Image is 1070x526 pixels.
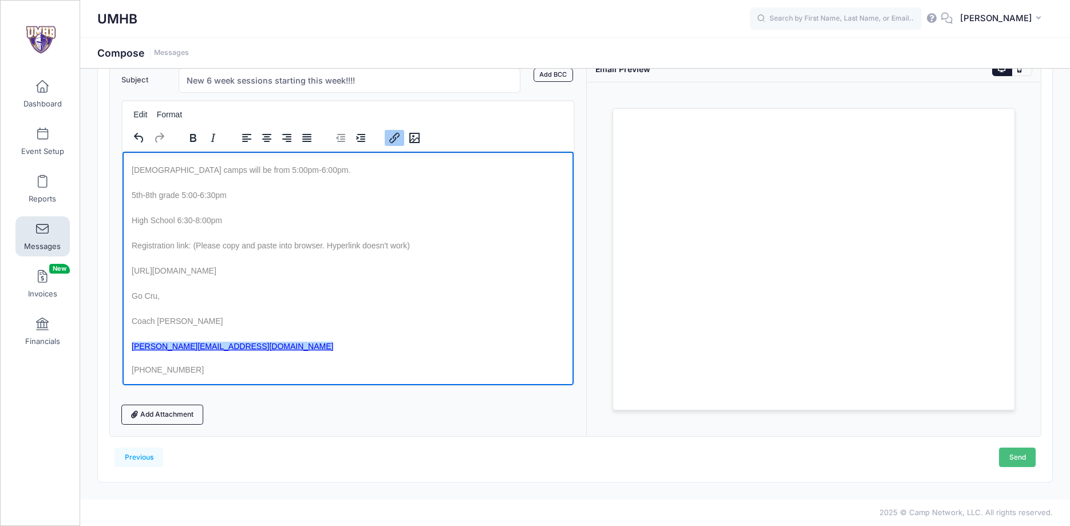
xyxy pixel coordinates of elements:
span: Go Cru, [9,140,37,149]
button: Bold [183,130,203,146]
span: Coach [PERSON_NAME] [9,165,101,174]
span: Registration link: (Please copy and paste into browser. Hyperlink doesn't work) [9,89,287,98]
button: Redo [149,130,169,146]
a: Messages [15,216,70,256]
a: Event Setup [15,121,70,161]
a: Add Attachment [121,405,204,424]
button: Insert/edit image [405,130,424,146]
span: Event Setup [21,147,64,156]
button: [PERSON_NAME] [953,6,1053,32]
a: Send [999,448,1036,467]
div: history [123,126,176,149]
span: 2025 © Camp Network, LLC. All rights reserved. [879,508,1053,517]
button: Undo [129,130,149,146]
input: Subject [179,68,521,93]
button: Align center [257,130,277,146]
span: [DEMOGRAPHIC_DATA] camps will be from 5:00pm-6:00pm. [9,14,228,23]
button: Decrease indent [331,130,350,146]
span: Format [157,110,182,119]
iframe: Rich Text Area. Press ALT-0 for help. [123,152,574,385]
div: image [378,126,431,149]
span: Invoices [28,289,57,299]
span: High School 6:30-8:00pm [9,64,100,73]
span: [PHONE_NUMBER] [9,213,81,223]
a: UMHB [1,12,81,66]
a: Messages [154,49,189,57]
h1: UMHB [97,6,137,32]
div: Email Preview [595,63,650,75]
a: Financials [15,311,70,351]
span: Financials [25,337,60,346]
a: Reports [15,169,70,209]
label: Subject [116,68,173,93]
span: [PERSON_NAME] [960,12,1032,25]
button: Justify [297,130,317,146]
input: Search by First Name, Last Name, or Email... [750,7,922,30]
span: Edit [133,110,147,119]
button: Align right [277,130,297,146]
span: Dashboard [23,99,62,109]
button: Insert/edit link [385,130,404,146]
img: UMHB [19,18,62,61]
h1: Compose [97,47,189,59]
span: Messages [24,242,61,251]
div: alignment [230,126,324,149]
span: Reports [29,194,56,204]
div: formatting [176,126,230,149]
div: indentation [324,126,378,149]
a: Add BCC [534,68,573,82]
button: Align left [237,130,256,146]
a: [PERSON_NAME][EMAIL_ADDRESS][DOMAIN_NAME] [9,190,211,199]
a: Dashboard [15,74,70,114]
span: 5th-8th grade 5:00-6:30pm [9,39,104,48]
a: Previous [114,448,163,467]
span: [URL][DOMAIN_NAME] [9,114,94,124]
span: New [49,264,70,274]
a: InvoicesNew [15,264,70,304]
button: Italic [203,130,223,146]
button: Increase indent [351,130,370,146]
